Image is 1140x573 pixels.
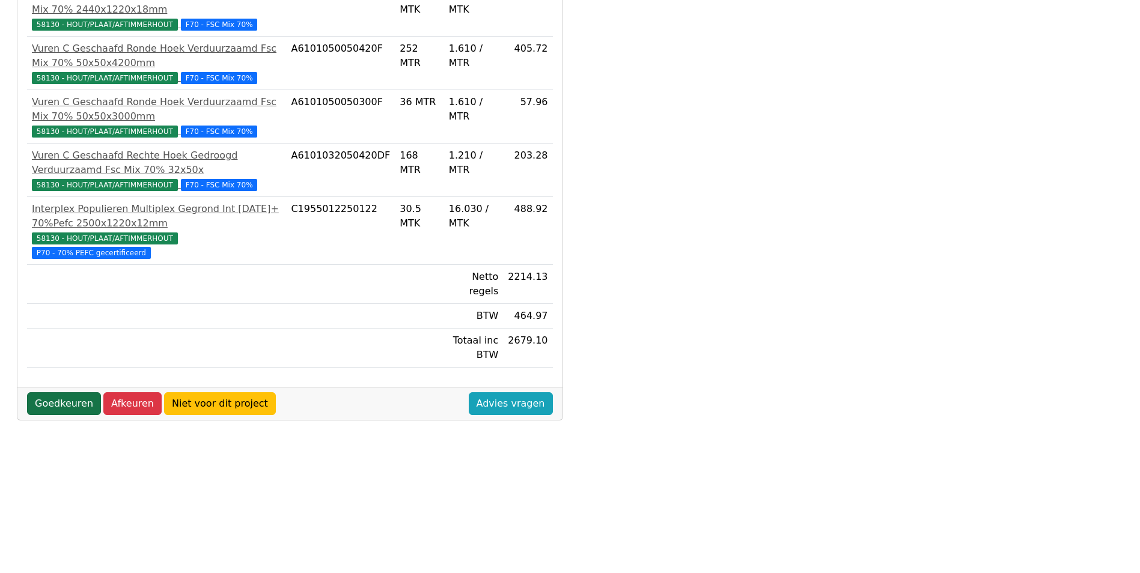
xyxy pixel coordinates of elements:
span: 58130 - HOUT/PLAAT/AFTIMMERHOUT [32,19,178,31]
a: Vuren C Geschaafd Ronde Hoek Verduurzaamd Fsc Mix 70% 50x50x4200mm58130 - HOUT/PLAAT/AFTIMMERHOUT... [32,41,281,85]
div: 252 MTR [400,41,439,70]
a: Advies vragen [469,392,553,415]
div: 1.610 / MTR [449,41,499,70]
td: BTW [444,304,504,329]
td: 57.96 [503,90,552,144]
div: Vuren C Geschaafd Rechte Hoek Gedroogd Verduurzaamd Fsc Mix 70% 32x50x [32,148,281,177]
td: Totaal inc BTW [444,329,504,368]
div: 36 MTR [400,95,439,109]
td: 2679.10 [503,329,552,368]
span: 58130 - HOUT/PLAAT/AFTIMMERHOUT [32,179,178,191]
div: 16.030 / MTK [449,202,499,231]
td: 488.92 [503,197,552,265]
div: Vuren C Geschaafd Ronde Hoek Verduurzaamd Fsc Mix 70% 50x50x3000mm [32,95,281,124]
a: Goedkeuren [27,392,101,415]
td: 203.28 [503,144,552,197]
td: 405.72 [503,37,552,90]
a: Vuren C Geschaafd Rechte Hoek Gedroogd Verduurzaamd Fsc Mix 70% 32x50x58130 - HOUT/PLAAT/AFTIMMER... [32,148,281,192]
span: F70 - FSC Mix 70% [181,126,258,138]
td: 464.97 [503,304,552,329]
a: Niet voor dit project [164,392,276,415]
a: Interplex Populieren Multiplex Gegrond Int [DATE]+ 70%Pefc 2500x1220x12mm58130 - HOUT/PLAAT/AFTIM... [32,202,281,259]
span: 58130 - HOUT/PLAAT/AFTIMMERHOUT [32,126,178,138]
td: A6101050050420F [286,37,395,90]
a: Vuren C Geschaafd Ronde Hoek Verduurzaamd Fsc Mix 70% 50x50x3000mm58130 - HOUT/PLAAT/AFTIMMERHOUT... [32,95,281,138]
span: F70 - FSC Mix 70% [181,72,258,84]
div: Interplex Populieren Multiplex Gegrond Int [DATE]+ 70%Pefc 2500x1220x12mm [32,202,281,231]
td: A6101032050420DF [286,144,395,197]
span: F70 - FSC Mix 70% [181,179,258,191]
span: 58130 - HOUT/PLAAT/AFTIMMERHOUT [32,232,178,244]
td: A6101050050300F [286,90,395,144]
div: 1.210 / MTR [449,148,499,177]
td: Netto regels [444,265,504,304]
td: C1955012250122 [286,197,395,265]
div: 168 MTR [400,148,439,177]
span: 58130 - HOUT/PLAAT/AFTIMMERHOUT [32,72,178,84]
td: 2214.13 [503,265,552,304]
span: F70 - FSC Mix 70% [181,19,258,31]
a: Afkeuren [103,392,162,415]
div: Vuren C Geschaafd Ronde Hoek Verduurzaamd Fsc Mix 70% 50x50x4200mm [32,41,281,70]
div: 1.610 / MTR [449,95,499,124]
div: 30.5 MTK [400,202,439,231]
span: P70 - 70% PEFC gecertificeerd [32,247,151,259]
